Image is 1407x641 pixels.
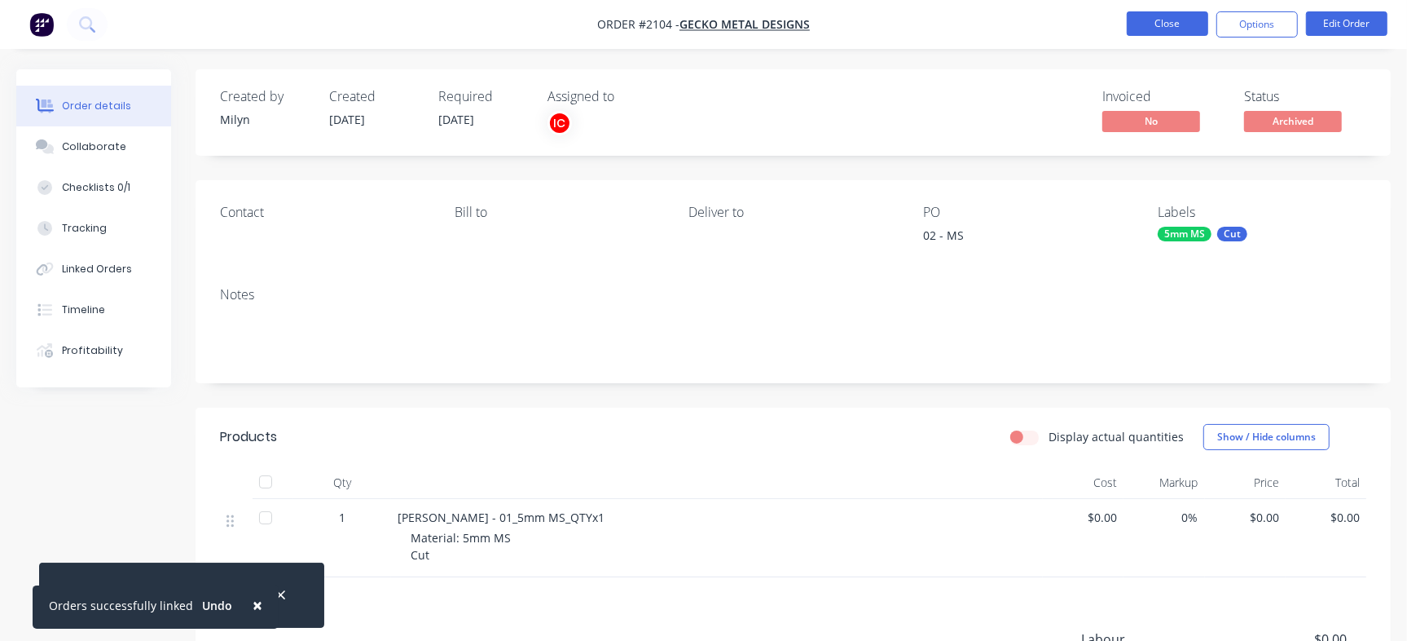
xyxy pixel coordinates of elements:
button: IC [547,111,572,135]
div: 5mm MS [1158,227,1211,241]
span: 0% [1130,509,1198,526]
div: Total [1286,466,1366,499]
div: Tracking [62,221,107,236]
span: × [253,594,262,617]
div: Price [1205,466,1286,499]
span: Archived [1244,111,1342,131]
div: Checklists 0/1 [62,180,130,195]
div: Bill to [455,205,663,220]
div: Notes [220,287,1366,303]
button: Close [236,586,279,625]
div: 02 - MS [923,227,1127,250]
div: Cut [1217,227,1247,241]
button: Order details [16,86,171,126]
div: Order details [62,99,131,113]
div: Invoiced [1102,89,1225,104]
span: [DATE] [438,112,474,127]
button: Collaborate [16,126,171,167]
span: Order #2104 - [597,17,679,33]
span: 1 [339,509,345,526]
button: Profitability [16,330,171,371]
div: Created [329,89,419,104]
button: Undo [218,585,264,607]
a: Gecko Metal Designs [679,17,810,33]
div: Collaborate [62,139,126,154]
span: [DATE] [329,112,365,127]
div: Deliver to [689,205,898,220]
span: Material: 5mm MS Cut [411,530,511,563]
span: $0.00 [1292,509,1360,526]
div: Labels [1158,205,1366,220]
div: Markup [1123,466,1204,499]
button: Options [1216,11,1298,38]
div: Qty [293,466,391,499]
div: Assigned to [547,89,710,104]
div: Cost [1043,466,1123,499]
div: Timeline [62,303,105,317]
span: [PERSON_NAME] - 01_5mm MS_QTYx1 [398,510,605,525]
img: Factory [29,12,54,37]
span: $0.00 [1211,509,1279,526]
button: Timeline [16,290,171,330]
div: Products [220,427,277,447]
div: Profitability [62,343,123,358]
div: Milyn [220,111,310,128]
span: $0.00 [1049,509,1117,526]
button: Checklists 0/1 [16,167,171,208]
button: Edit Order [1306,11,1387,36]
button: Show / Hide columns [1203,424,1330,450]
div: Created by [220,89,310,104]
button: Tracking [16,208,171,249]
div: Linked Orders [62,262,132,276]
label: Display actual quantities [1049,428,1184,445]
div: Status [1244,89,1366,104]
div: Contact [220,205,429,220]
div: Orders successfully linked [49,597,193,614]
button: Close [1127,11,1208,36]
div: Required [438,89,528,104]
button: Linked Orders [16,249,171,290]
span: No [1102,111,1200,131]
div: PO [923,205,1132,220]
button: Undo [193,594,241,618]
